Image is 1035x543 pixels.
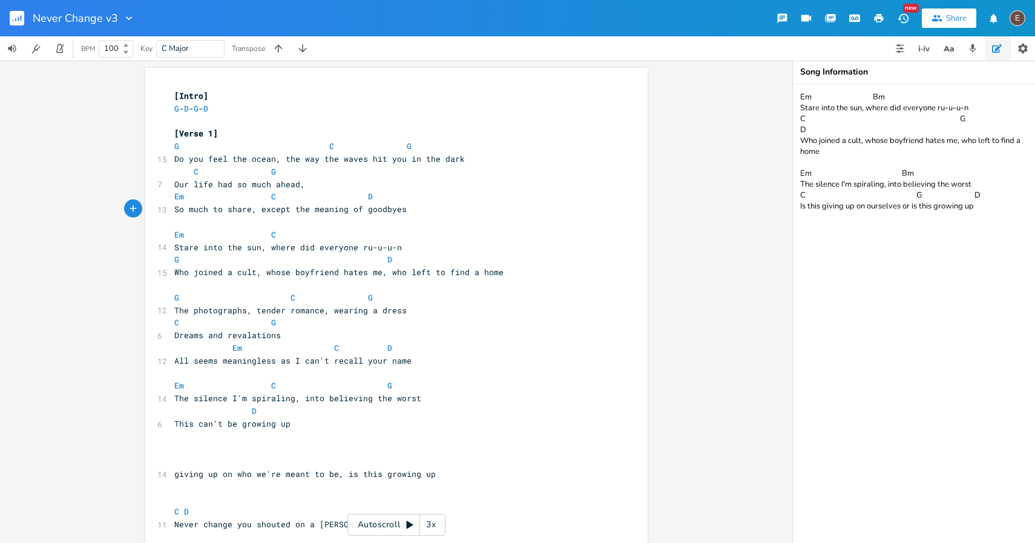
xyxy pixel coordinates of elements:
[174,242,402,253] span: Stare into the sun, where did everyone ru-u-u-n
[946,13,967,24] div: Share
[271,166,276,177] span: G
[1010,4,1025,32] button: E
[174,204,407,215] span: So much to share, except the meaning of goodbyes
[800,68,1028,76] div: Song Information
[184,103,189,114] span: D
[271,229,276,240] span: C
[232,342,242,353] span: Em
[174,292,179,303] span: G
[174,229,184,240] span: Em
[347,514,445,536] div: Autoscroll
[174,90,208,101] span: [Intro]
[174,254,179,265] span: G
[387,342,392,353] span: D
[922,8,976,28] button: Share
[81,45,95,52] div: BPM
[793,84,1035,543] textarea: Em Bm Stare into the sun, where did everyone ru-u-u-n C G D Who joined a cult, whose boyfriend ha...
[174,355,412,366] span: All seems meaningless as I can't recall your name
[271,380,276,391] span: C
[174,103,213,114] span: - - -
[194,166,199,177] span: C
[162,43,189,54] span: C Major
[174,380,184,391] span: Em
[1010,10,1025,26] div: edward
[174,141,179,152] span: G
[271,191,276,202] span: C
[174,128,218,139] span: [Verse 1]
[184,506,189,517] span: D
[407,141,412,152] span: G
[174,267,504,278] span: Who joined a cult, whose boyfriend hates me, who left to find a home
[174,103,179,114] span: G
[174,153,465,164] span: Do you feel the ocean, the way the waves hit you in the dark
[174,393,421,404] span: The silence I'm spiraling, into believing the worst
[387,380,392,391] span: G
[368,191,373,202] span: D
[232,45,265,52] div: Transpose
[174,305,407,316] span: The photographs, tender romance, wearing a dress
[387,254,392,265] span: D
[329,141,334,152] span: C
[271,317,276,328] span: G
[368,292,373,303] span: G
[140,45,153,52] div: Key
[33,13,118,24] span: Never Change v3
[903,4,919,13] div: New
[174,468,436,479] span: giving up on who we're meant to be, is this growing up
[174,330,281,341] span: Dreams and revalations
[174,191,184,202] span: Em
[194,103,199,114] span: G
[174,418,291,429] span: This can't be growing up
[291,292,295,303] span: C
[334,342,339,353] span: C
[174,519,416,530] span: Never change you shouted on a [PERSON_NAME]' night
[203,103,208,114] span: D
[252,405,257,416] span: D
[174,317,179,328] span: C
[420,514,442,536] div: 3x
[891,7,915,29] button: New
[174,179,305,190] span: Our life had so much ahead,
[174,506,179,517] span: C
